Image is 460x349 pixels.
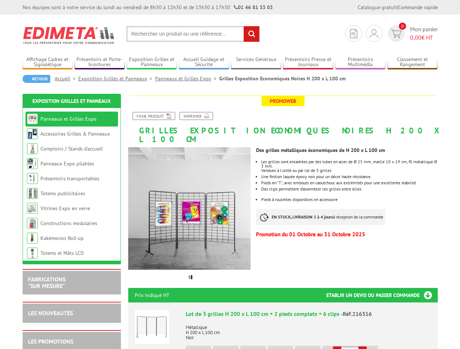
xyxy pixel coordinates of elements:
[127,56,177,68] a: Exposition Grilles et Panneaux
[186,320,431,340] p: Métallique H 200 x L 100 cm Noir
[186,310,431,318] div: Lot de 3 grilles H 200 x L 100 cm + 2 pieds complets + 6 clips -
[180,112,213,120] a: Imprimer
[55,75,78,82] a: Accueil
[326,288,438,302] h3: Etablir un devis ou passer commande
[410,34,421,41] span: 0,00
[27,128,38,139] img: Accessoires Grilles & Panneaux
[27,233,38,244] img: Kakémonos Roll-up
[388,56,438,68] a: Classement et Rangement
[256,209,385,225] p: à réception de la commande
[27,173,38,184] img: Présentoirs transportables
[261,187,437,191] p: Des clips permettent d’assembler les grilles entre elles.
[40,250,84,256] a: Totems et Mâts LCD
[335,56,386,68] a: Présentoirs Multimédia
[261,174,437,179] li: Une finition laquée époxy noir pour un décor haute résistance.
[40,190,85,197] a: Totems publicitaires
[40,116,97,122] a: Panneaux et Grilles Expo
[126,26,260,42] input: Rechercher un produit ou une référence...
[283,56,333,68] a: Présentoirs Presse et Journaux
[23,75,50,83] a: Retour
[40,131,110,137] a: Accessoires Grilles & Panneaux
[179,56,229,68] a: Accueil Guidage et Sécurité
[28,276,66,289] a: FABRICATIONS"Sur Mesure"
[27,188,38,199] img: Totems publicitaires
[27,158,38,169] img: Panneaux Expo pliables
[27,203,38,214] img: Vitrines Expo en verre
[231,56,281,68] a: Services Généraux
[410,25,438,42] span: Mon panier
[261,160,437,168] p: Les grilles sont encadrées par des tubes en acier de Ø 25 mm, maille 10 x 19 cm, fil métallique Ø...
[358,4,397,11] a: Catalogue gratuit
[343,310,372,317] span: Réf.216316
[32,98,111,104] a: Exposition Grilles et Panneaux
[234,4,273,11] strong: 01 46 81 33 03
[135,310,169,344] img: Lot de 3 grilles H 200 x L 100 cm + 2 pieds complets + 6 clips
[27,143,38,154] img: Comptoirs / Stands d'accueil
[128,147,251,270] img: grilles_exposition_economiques_216316_216306_216016_216116.jpg
[398,4,438,11] a: Commande rapide
[78,75,155,82] a: Exposition Grilles et Panneaux
[40,145,103,152] a: Comptoirs / Stands d'accueil
[40,205,90,212] a: Vitrines Expo en verre
[135,288,169,302] p: Prix indiqué HT
[262,96,304,106] span: Promoweb
[28,338,73,345] a: LES PROMOTIONS
[350,29,357,38] img: devis rapide
[386,25,438,42] a: devis rapide 0 Mon panier 0,00€ HT
[40,160,94,167] a: Panneaux Expo pliables
[256,147,385,153] strong: Des grilles métalliques économiques de H 200 x L 100 cm
[370,29,378,38] img: devis rapide
[391,29,401,38] img: devis rapide
[40,175,99,182] a: Présentoirs transportables
[23,56,73,68] a: Affichage Cadres et Signalétique
[261,168,437,173] p: Vendues à l'unité ou par lot de 3 grilles
[272,214,333,220] strong: EN STOCK, LIVRAISON 3 à 4 jours
[23,4,273,11] div: Nos équipes sont à votre service du lundi au vendredi de 8h30 à 12h30 et de 13h30 à 17h30
[27,113,38,124] img: Panneaux et Grilles Expo
[261,181,437,185] li: Pieds en "T", avec embouts en caoutchouc aux extrémités pour une excellente stabilité.
[244,26,259,42] input: rechercher
[256,232,437,237] p: Promotion du 01 Octobre au 31 Octobre 2025
[23,22,115,49] img: Edimeta
[40,235,84,241] a: Kakémonos Roll-up
[75,56,125,68] a: Présentoirs et Porte-brochures
[27,248,38,258] img: Totems et Mâts LCD
[40,220,97,226] a: Constructions modulaires
[28,309,73,317] a: LES NOUVEAUTÉS
[133,112,175,120] a: Fiche produit
[27,218,38,229] img: Constructions modulaires
[155,75,219,82] a: Panneaux et Grilles Expo
[399,23,406,30] span: 0
[219,75,346,82] li: Grilles Exposition Economiques Noires H 200 x L 100 cm
[358,4,438,11] div: |
[261,197,437,202] li: Pieds à roulettes disponibles en accessoire
[410,33,438,42] span: € HT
